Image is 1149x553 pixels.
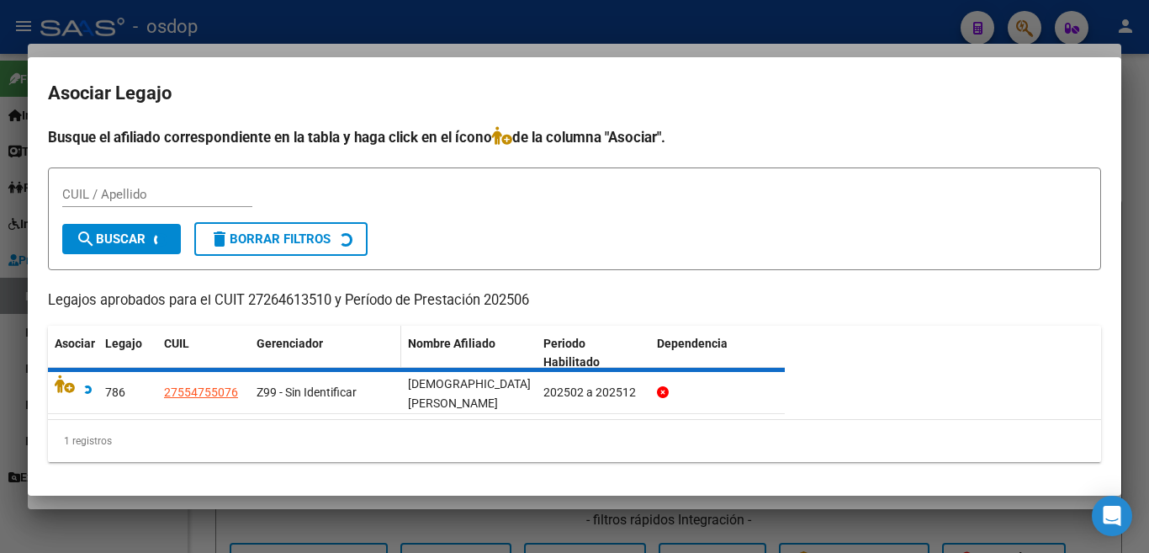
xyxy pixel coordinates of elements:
span: Asociar [55,337,95,350]
div: 202502 a 202512 [543,383,643,402]
div: Open Intercom Messenger [1092,496,1132,536]
span: Buscar [76,231,146,247]
datatable-header-cell: Legajo [98,326,157,381]
button: Buscar [62,224,181,254]
span: BRITOS ELENA [408,377,531,410]
span: 786 [105,386,125,399]
span: Z99 - Sin Identificar [257,386,357,399]
datatable-header-cell: Nombre Afiliado [401,326,537,381]
datatable-header-cell: CUIL [157,326,250,381]
p: Legajos aprobados para el CUIT 27264613510 y Período de Prestación 202506 [48,290,1101,311]
span: 27554755076 [164,386,238,399]
h4: Busque el afiliado correspondiente en la tabla y haga click en el ícono de la columna "Asociar". [48,126,1101,148]
span: Nombre Afiliado [408,337,495,350]
span: Periodo Habilitado [543,337,600,370]
span: Borrar Filtros [209,231,331,247]
div: 1 registros [48,420,1101,462]
span: Dependencia [657,337,728,350]
h2: Asociar Legajo [48,77,1101,109]
span: Gerenciador [257,337,323,350]
span: CUIL [164,337,189,350]
datatable-header-cell: Dependencia [650,326,786,381]
button: Borrar Filtros [194,222,368,256]
datatable-header-cell: Asociar [48,326,98,381]
mat-icon: delete [209,229,230,249]
datatable-header-cell: Gerenciador [250,326,401,381]
datatable-header-cell: Periodo Habilitado [537,326,650,381]
mat-icon: search [76,229,96,249]
span: Legajo [105,337,142,350]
